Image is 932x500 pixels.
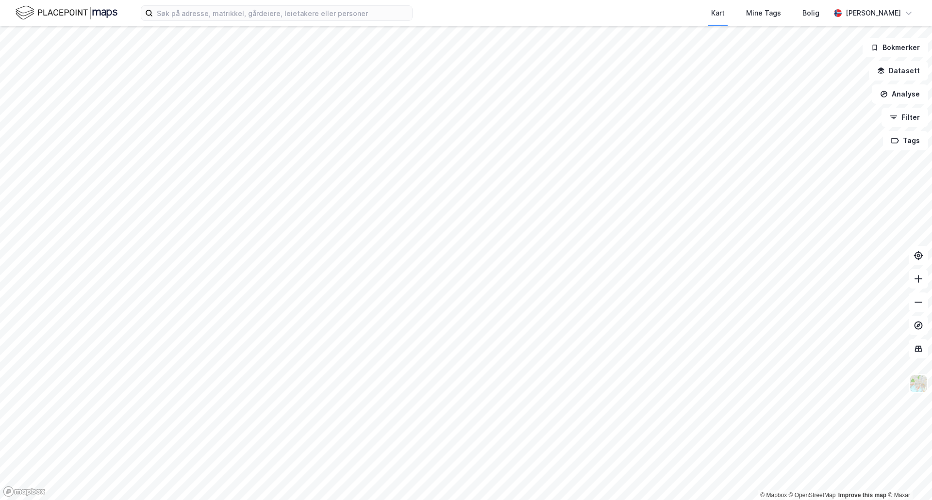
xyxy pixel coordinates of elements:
[869,61,928,81] button: Datasett
[3,486,46,497] a: Mapbox homepage
[760,492,787,499] a: Mapbox
[872,84,928,104] button: Analyse
[883,453,932,500] div: Kontrollprogram for chat
[16,4,117,21] img: logo.f888ab2527a4732fd821a326f86c7f29.svg
[909,374,928,393] img: Z
[863,38,928,57] button: Bokmerker
[883,131,928,150] button: Tags
[882,108,928,127] button: Filter
[746,7,781,19] div: Mine Tags
[153,6,412,20] input: Søk på adresse, matrikkel, gårdeiere, leietakere eller personer
[846,7,901,19] div: [PERSON_NAME]
[802,7,819,19] div: Bolig
[838,492,886,499] a: Improve this map
[789,492,836,499] a: OpenStreetMap
[883,453,932,500] iframe: Chat Widget
[711,7,725,19] div: Kart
